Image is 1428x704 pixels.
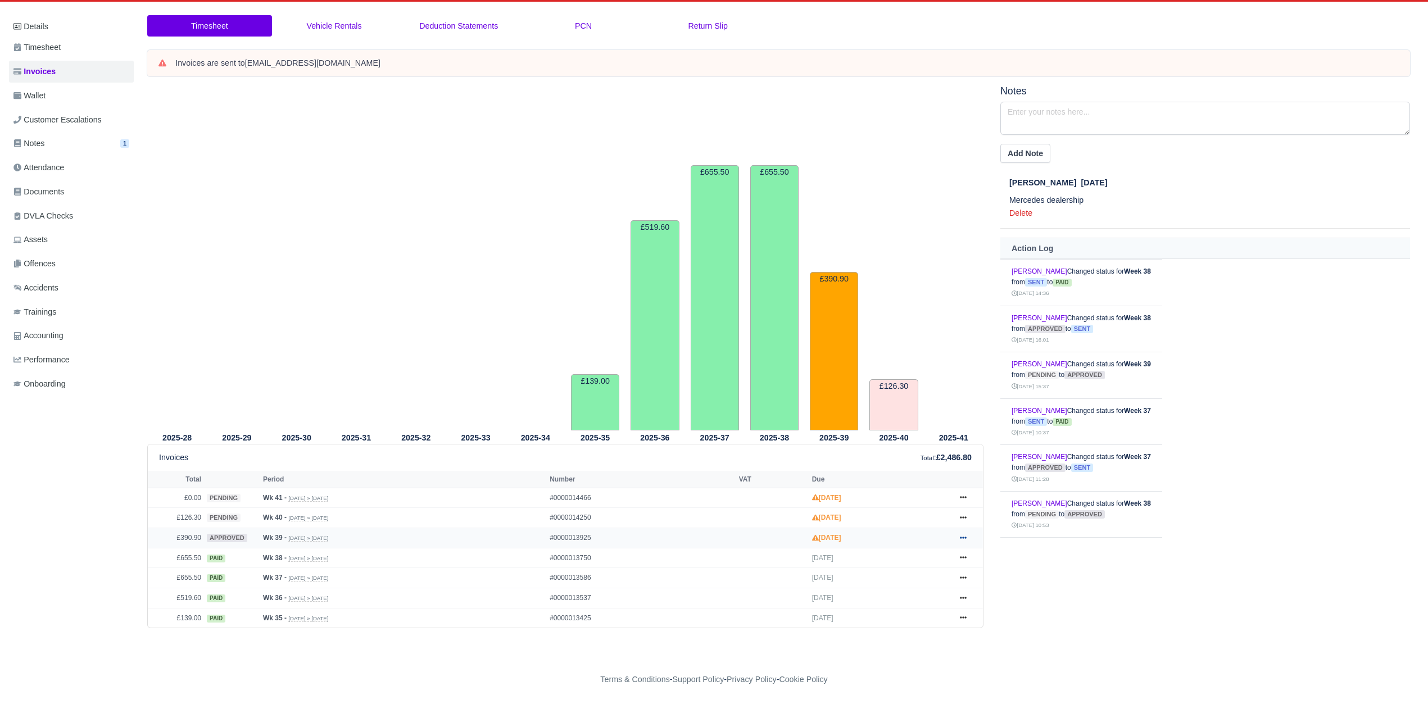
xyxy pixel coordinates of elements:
[779,675,827,684] a: Cookie Policy
[148,488,204,508] td: £0.00
[207,555,225,562] span: paid
[691,165,739,430] td: £655.50
[1012,522,1049,528] small: [DATE] 10:53
[9,157,134,179] a: Attendance
[1000,260,1162,306] td: Changed status for from to
[1009,194,1410,207] p: Mercedes dealership
[288,575,328,582] small: [DATE] » [DATE]
[148,528,204,548] td: £390.90
[565,431,625,444] th: 2025-35
[207,574,225,582] span: paid
[1025,417,1047,426] span: sent
[148,608,204,628] td: £139.00
[148,548,204,568] td: £655.50
[159,453,188,462] h6: Invoices
[288,495,328,502] small: [DATE] » [DATE]
[207,534,247,542] span: approved
[869,379,918,430] td: £126.30
[804,431,864,444] th: 2025-39
[13,233,48,246] span: Assets
[263,614,287,622] strong: Wk 35 -
[600,675,669,684] a: Terms & Conditions
[1025,464,1066,472] span: approved
[812,514,841,521] strong: [DATE]
[547,528,736,548] td: #0000013925
[1124,360,1151,368] strong: Week 39
[260,471,547,488] th: Period
[394,673,1035,686] div: - - -
[745,431,804,444] th: 2025-38
[13,378,66,390] span: Onboarding
[9,325,134,347] a: Accounting
[1009,208,1032,217] a: Delete
[1053,418,1071,426] span: paid
[1124,267,1151,275] strong: Week 38
[1064,510,1105,519] span: approved
[386,431,446,444] th: 2025-32
[267,431,327,444] th: 2025-30
[1012,267,1067,275] a: [PERSON_NAME]
[646,15,770,37] a: Return Slip
[1025,325,1066,333] span: approved
[921,455,934,461] small: Total
[263,574,287,582] strong: Wk 37 -
[263,514,287,521] strong: Wk 40 -
[1124,407,1151,415] strong: Week 37
[1012,314,1067,322] a: [PERSON_NAME]
[1012,290,1049,296] small: [DATE] 14:36
[9,16,134,37] a: Details
[812,554,833,562] span: [DATE]
[13,113,102,126] span: Customer Escalations
[750,165,799,430] td: £655.50
[547,488,736,508] td: #0000014466
[288,535,328,542] small: [DATE] » [DATE]
[864,431,923,444] th: 2025-40
[521,15,646,37] a: PCN
[9,85,134,107] a: Wallet
[13,137,44,150] span: Notes
[13,161,64,174] span: Attendance
[506,431,565,444] th: 2025-34
[207,514,241,522] span: pending
[1000,306,1162,352] td: Changed status for from to
[396,15,521,37] a: Deduction Statements
[1000,352,1162,399] td: Changed status for from to
[812,594,833,602] span: [DATE]
[13,306,56,319] span: Trainings
[9,301,134,323] a: Trainings
[207,594,225,602] span: paid
[1025,278,1047,287] span: sent
[272,15,397,37] a: Vehicle Rentals
[13,185,64,198] span: Documents
[9,349,134,371] a: Performance
[812,614,833,622] span: [DATE]
[1000,144,1050,163] button: Add Note
[13,41,61,54] span: Timesheet
[1012,360,1067,368] a: [PERSON_NAME]
[1012,337,1049,343] small: [DATE] 16:01
[936,453,972,462] strong: £2,486.80
[9,373,134,395] a: Onboarding
[9,229,134,251] a: Assets
[1372,650,1428,704] iframe: Chat Widget
[207,615,225,623] span: paid
[13,210,73,222] span: DVLA Checks
[736,471,809,488] th: VAT
[1000,85,1410,97] h5: Notes
[13,89,46,102] span: Wallet
[685,431,745,444] th: 2025-37
[1064,371,1105,379] span: approved
[1012,453,1067,461] a: [PERSON_NAME]
[9,277,134,299] a: Accidents
[147,431,207,444] th: 2025-28
[673,675,724,684] a: Support Policy
[810,272,858,430] td: £390.90
[625,431,684,444] th: 2025-36
[1009,176,1410,189] div: [DATE]
[1000,398,1162,445] td: Changed status for from to
[288,615,328,622] small: [DATE] » [DATE]
[1025,371,1059,379] span: pending
[812,574,833,582] span: [DATE]
[263,494,287,502] strong: Wk 41 -
[1124,314,1151,322] strong: Week 38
